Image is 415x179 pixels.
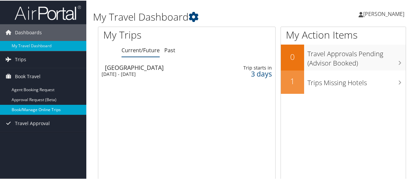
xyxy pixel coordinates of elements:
div: [DATE] - [DATE] [102,71,211,77]
h1: My Trips [103,27,197,41]
div: 3 days [234,70,272,76]
span: Travel Approval [15,114,50,131]
a: Current/Future [122,46,160,53]
h1: My Travel Dashboard [93,9,305,23]
h2: 0 [281,51,304,62]
a: 1Trips Missing Hotels [281,70,406,93]
a: Past [164,46,175,53]
h1: My Action Items [281,27,406,41]
a: 0Travel Approvals Pending (Advisor Booked) [281,44,406,70]
a: [PERSON_NAME] [359,3,411,23]
div: Trip starts in [234,64,272,70]
div: [GEOGRAPHIC_DATA] [105,64,214,70]
img: airportal-logo.png [15,4,81,20]
span: Trips [15,51,26,67]
h2: 1 [281,75,304,86]
h3: Travel Approvals Pending (Advisor Booked) [307,45,406,67]
span: Dashboards [15,24,42,40]
h3: Trips Missing Hotels [307,74,406,87]
span: Book Travel [15,68,41,84]
span: [PERSON_NAME] [363,10,404,17]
